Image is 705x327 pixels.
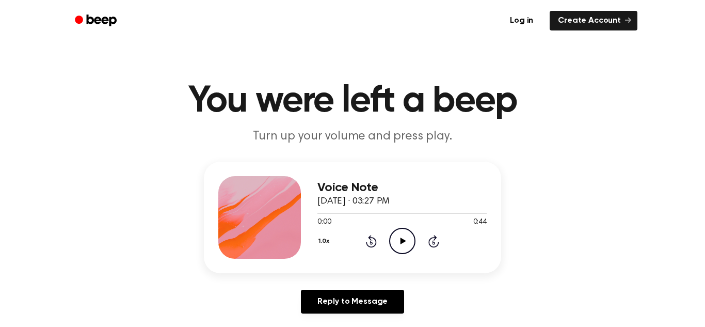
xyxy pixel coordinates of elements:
[473,217,487,228] span: 0:44
[317,232,333,250] button: 1.0x
[154,128,551,145] p: Turn up your volume and press play.
[550,11,637,30] a: Create Account
[301,290,404,314] a: Reply to Message
[500,9,543,33] a: Log in
[68,11,126,31] a: Beep
[317,197,390,206] span: [DATE] · 03:27 PM
[317,217,331,228] span: 0:00
[317,181,487,195] h3: Voice Note
[88,83,617,120] h1: You were left a beep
